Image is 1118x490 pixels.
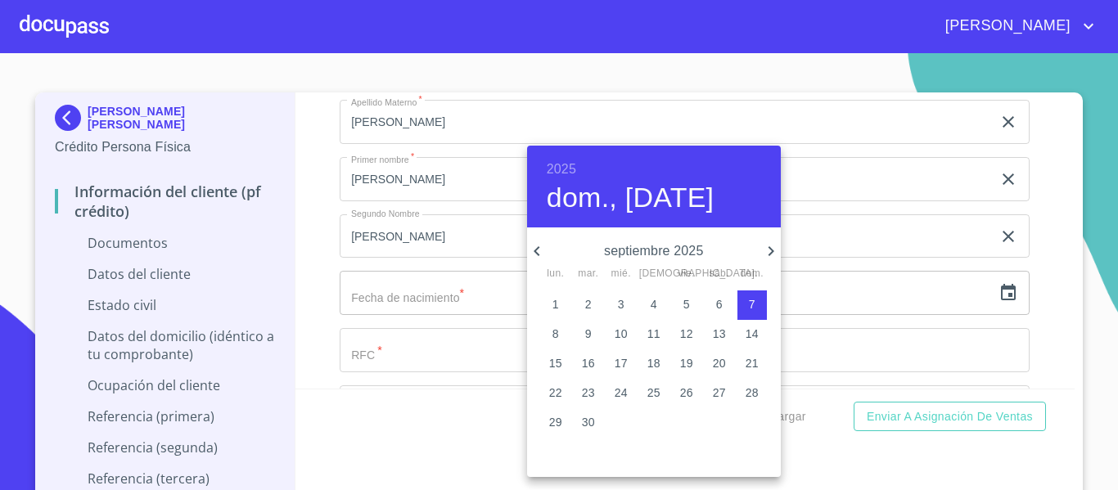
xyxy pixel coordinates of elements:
[547,158,576,181] button: 2025
[651,296,657,312] p: 4
[680,384,693,401] p: 26
[541,379,570,408] button: 22
[618,296,624,312] p: 3
[574,266,603,282] span: mar.
[574,379,603,408] button: 23
[585,296,592,312] p: 2
[582,384,595,401] p: 23
[574,320,603,349] button: 9
[705,349,734,379] button: 20
[672,266,701,282] span: vie.
[680,326,693,342] p: 12
[606,379,636,408] button: 24
[639,379,669,408] button: 25
[585,326,592,342] p: 9
[746,384,759,401] p: 28
[615,326,628,342] p: 10
[552,296,559,312] p: 1
[541,320,570,349] button: 8
[737,320,767,349] button: 14
[672,349,701,379] button: 19
[606,266,636,282] span: mié.
[574,349,603,379] button: 16
[547,241,761,261] p: septiembre 2025
[639,320,669,349] button: 11
[713,326,726,342] p: 13
[574,408,603,438] button: 30
[541,349,570,379] button: 15
[639,290,669,320] button: 4
[647,326,660,342] p: 11
[547,181,715,215] button: dom., [DATE]
[683,296,690,312] p: 5
[615,355,628,371] p: 17
[705,320,734,349] button: 13
[672,320,701,349] button: 12
[541,266,570,282] span: lun.
[582,355,595,371] p: 16
[746,355,759,371] p: 21
[737,379,767,408] button: 28
[672,290,701,320] button: 5
[582,414,595,430] p: 30
[549,355,562,371] p: 15
[705,290,734,320] button: 6
[746,326,759,342] p: 14
[606,320,636,349] button: 10
[541,408,570,438] button: 29
[749,296,755,312] p: 7
[549,414,562,430] p: 29
[574,290,603,320] button: 2
[737,349,767,379] button: 21
[552,326,559,342] p: 8
[705,379,734,408] button: 27
[541,290,570,320] button: 1
[639,266,669,282] span: [DEMOGRAPHIC_DATA].
[606,290,636,320] button: 3
[737,266,767,282] span: dom.
[615,384,628,401] p: 24
[713,355,726,371] p: 20
[549,384,562,401] p: 22
[606,349,636,379] button: 17
[639,349,669,379] button: 18
[647,355,660,371] p: 18
[680,355,693,371] p: 19
[705,266,734,282] span: sáb.
[672,379,701,408] button: 26
[647,384,660,401] p: 25
[713,384,726,401] p: 27
[737,290,767,320] button: 7
[716,296,723,312] p: 6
